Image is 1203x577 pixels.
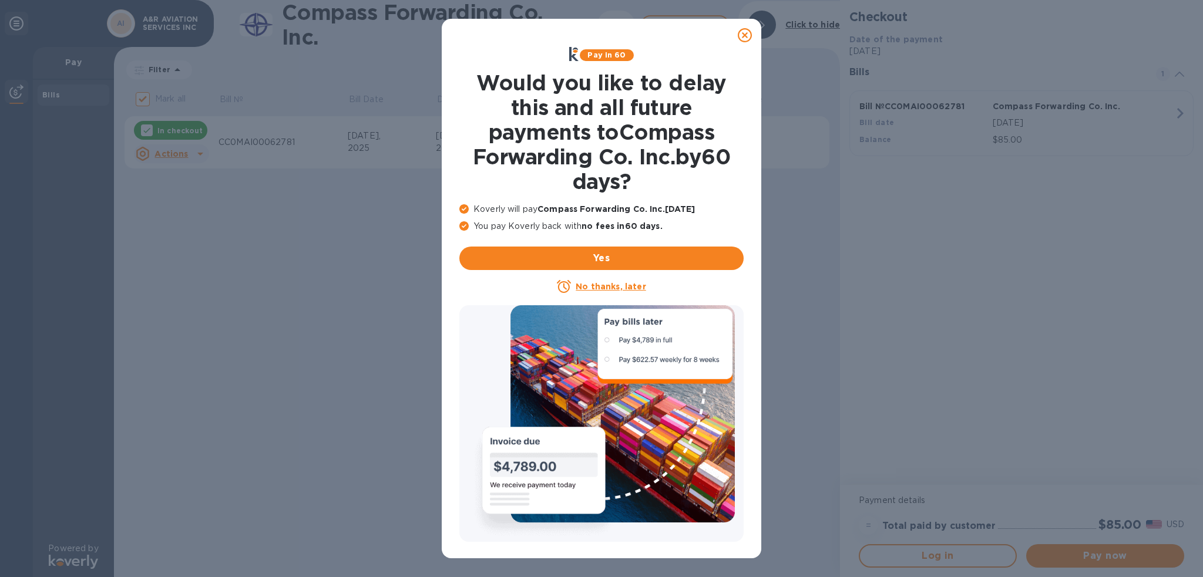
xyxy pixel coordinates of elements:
h1: Would you like to delay this and all future payments to Compass Forwarding Co. Inc. by 60 days ? [459,70,744,194]
b: no fees in 60 days . [582,221,662,231]
p: Koverly will pay [459,203,744,215]
u: No thanks, later [576,282,646,291]
span: Yes [469,251,734,265]
b: Pay in 60 [587,50,626,59]
p: You pay Koverly back with [459,220,744,232]
b: Compass Forwarding Co. Inc. [DATE] [537,204,695,214]
button: Yes [459,247,744,270]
